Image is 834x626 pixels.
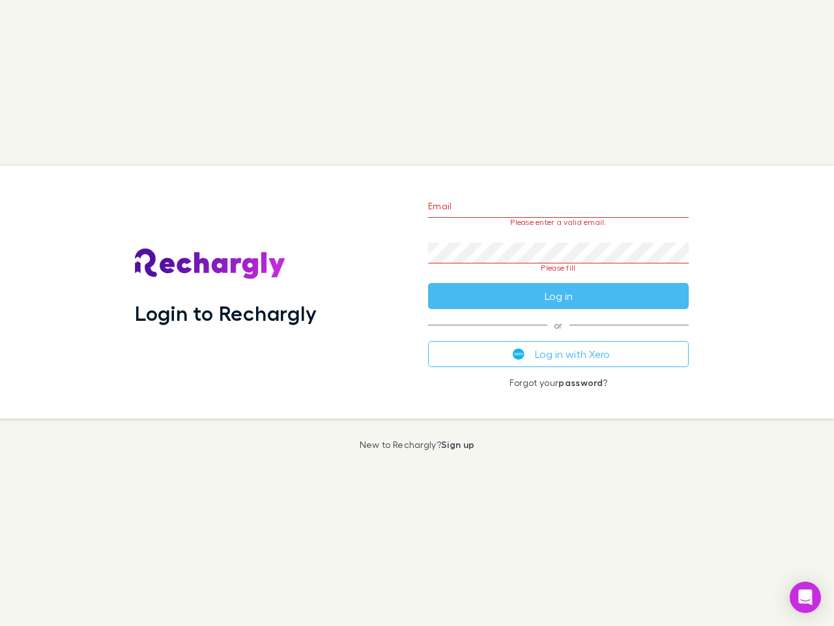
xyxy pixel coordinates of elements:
a: password [558,377,603,388]
h1: Login to Rechargly [135,301,317,325]
button: Log in with Xero [428,341,689,367]
img: Xero's logo [513,348,525,360]
p: Please fill [428,263,689,273]
p: New to Rechargly? [360,440,475,450]
p: Forgot your ? [428,378,689,388]
p: Please enter a valid email. [428,218,689,227]
div: Open Intercom Messenger [790,582,821,613]
a: Sign up [441,439,474,450]
img: Rechargly's Logo [135,248,286,280]
button: Log in [428,283,689,309]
